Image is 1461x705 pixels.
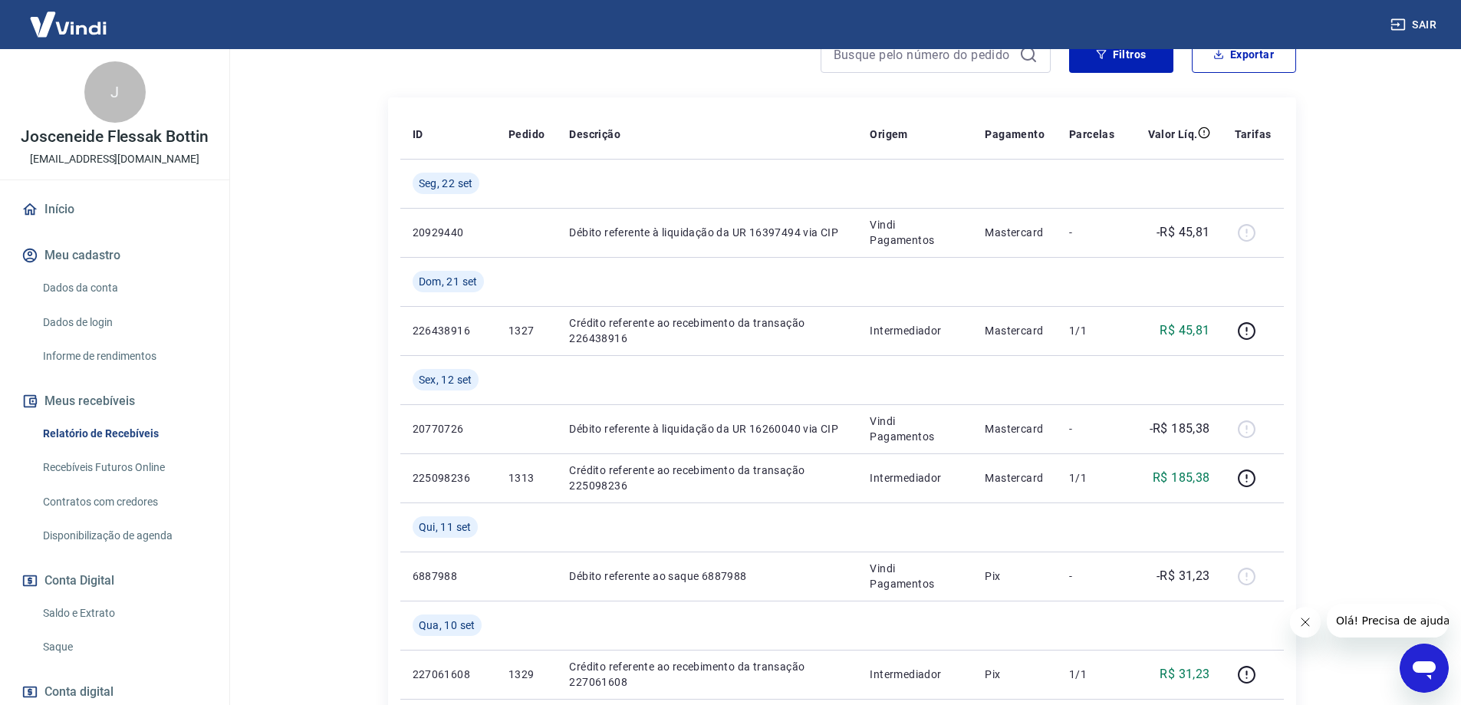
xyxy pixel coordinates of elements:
[985,568,1045,584] p: Pix
[413,667,484,682] p: 227061608
[37,418,211,450] a: Relatório de Recebíveis
[1069,470,1114,486] p: 1/1
[508,470,545,486] p: 1313
[37,452,211,483] a: Recebíveis Futuros Online
[985,667,1045,682] p: Pix
[870,667,960,682] p: Intermediador
[1153,469,1210,487] p: R$ 185,38
[37,598,211,629] a: Saldo e Extrato
[1327,604,1449,637] iframe: Mensagem da empresa
[413,323,484,338] p: 226438916
[1290,607,1321,637] iframe: Fechar mensagem
[18,239,211,272] button: Meu cadastro
[413,421,484,437] p: 20770726
[1387,11,1443,39] button: Sair
[870,561,960,591] p: Vindi Pagamentos
[870,470,960,486] p: Intermediador
[18,564,211,598] button: Conta Digital
[84,61,146,123] div: J
[413,470,484,486] p: 225098236
[419,176,473,191] span: Seg, 22 set
[18,193,211,226] a: Início
[419,372,472,387] span: Sex, 12 set
[419,519,472,535] span: Qui, 11 set
[18,384,211,418] button: Meus recebíveis
[1069,568,1114,584] p: -
[1157,223,1210,242] p: -R$ 45,81
[413,568,484,584] p: 6887988
[569,421,845,437] p: Débito referente à liquidação da UR 16260040 via CIP
[1148,127,1198,142] p: Valor Líq.
[870,323,960,338] p: Intermediador
[1069,421,1114,437] p: -
[413,127,423,142] p: ID
[985,421,1045,437] p: Mastercard
[1157,567,1210,585] p: -R$ 31,23
[37,486,211,518] a: Contratos com credores
[37,341,211,372] a: Informe de rendimentos
[569,315,845,346] p: Crédito referente ao recebimento da transação 226438916
[1400,644,1449,693] iframe: Botão para abrir a janela de mensagens
[834,43,1013,66] input: Busque pelo número do pedido
[44,681,114,703] span: Conta digital
[870,413,960,444] p: Vindi Pagamentos
[30,151,199,167] p: [EMAIL_ADDRESS][DOMAIN_NAME]
[1192,36,1296,73] button: Exportar
[870,217,960,248] p: Vindi Pagamentos
[1069,667,1114,682] p: 1/1
[508,127,545,142] p: Pedido
[569,568,845,584] p: Débito referente ao saque 6887988
[569,225,845,240] p: Débito referente à liquidação da UR 16397494 via CIP
[1160,321,1209,340] p: R$ 45,81
[419,274,478,289] span: Dom, 21 set
[569,659,845,690] p: Crédito referente ao recebimento da transação 227061608
[1235,127,1272,142] p: Tarifas
[413,225,484,240] p: 20929440
[569,127,620,142] p: Descrição
[1069,36,1173,73] button: Filtros
[985,470,1045,486] p: Mastercard
[1160,665,1209,684] p: R$ 31,23
[419,618,475,633] span: Qua, 10 set
[37,520,211,552] a: Disponibilização de agenda
[870,127,907,142] p: Origem
[1069,127,1114,142] p: Parcelas
[1069,225,1114,240] p: -
[508,667,545,682] p: 1329
[9,11,129,23] span: Olá! Precisa de ajuda?
[985,225,1045,240] p: Mastercard
[18,1,118,48] img: Vindi
[1150,420,1210,438] p: -R$ 185,38
[1069,323,1114,338] p: 1/1
[37,272,211,304] a: Dados da conta
[37,631,211,663] a: Saque
[985,323,1045,338] p: Mastercard
[569,463,845,493] p: Crédito referente ao recebimento da transação 225098236
[21,129,209,145] p: Josceneide Flessak Bottin
[37,307,211,338] a: Dados de login
[508,323,545,338] p: 1327
[985,127,1045,142] p: Pagamento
